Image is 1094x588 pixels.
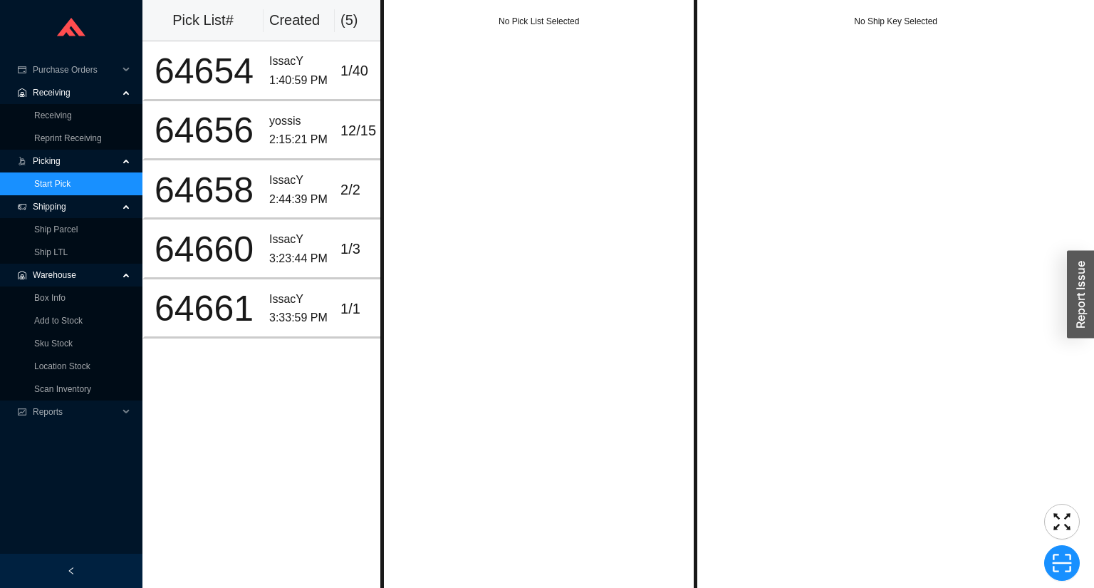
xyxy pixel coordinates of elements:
[34,361,90,371] a: Location Stock
[150,53,258,89] div: 64654
[340,59,384,83] div: 1 / 40
[269,130,329,150] div: 2:15:21 PM
[33,195,118,218] span: Shipping
[150,232,258,267] div: 64660
[340,297,384,321] div: 1 / 1
[34,225,78,234] a: Ship Parcel
[34,293,66,303] a: Box Info
[33,81,118,104] span: Receiving
[340,178,384,202] div: 2 / 2
[269,52,329,71] div: IssacY
[269,230,329,249] div: IssacY
[33,150,118,172] span: Picking
[67,567,75,575] span: left
[269,171,329,190] div: IssacY
[1044,545,1080,581] button: scan
[697,14,1094,29] div: No Ship Key Selected
[340,237,384,261] div: 1 / 3
[269,290,329,309] div: IssacY
[1045,552,1079,574] span: scan
[269,249,329,269] div: 3:23:44 PM
[17,408,27,416] span: fund
[34,133,102,143] a: Reprint Receiving
[34,247,68,257] a: Ship LTL
[269,190,329,210] div: 2:44:39 PM
[34,110,72,120] a: Receiving
[150,291,258,326] div: 64661
[340,119,384,143] div: 12 / 15
[34,384,91,394] a: Scan Inventory
[150,113,258,148] div: 64656
[33,401,118,423] span: Reports
[34,179,71,189] a: Start Pick
[269,112,329,131] div: yossis
[384,14,694,29] div: No Pick List Selected
[269,309,329,328] div: 3:33:59 PM
[150,172,258,208] div: 64658
[34,339,73,349] a: Sku Stock
[17,66,27,74] span: credit-card
[1044,504,1080,540] button: fullscreen
[269,71,329,91] div: 1:40:59 PM
[33,264,118,287] span: Warehouse
[1045,511,1079,532] span: fullscreen
[34,316,83,326] a: Add to Stock
[33,58,118,81] span: Purchase Orders
[340,9,386,32] div: ( 5 )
